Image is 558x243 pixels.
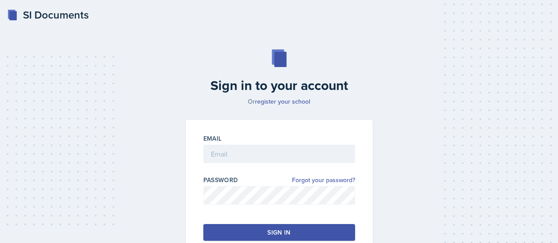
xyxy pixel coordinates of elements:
[203,224,355,241] button: Sign in
[203,134,222,143] label: Email
[180,97,378,106] p: Or
[203,145,355,163] input: Email
[203,176,238,184] label: Password
[7,7,89,23] a: SI Documents
[255,97,310,106] a: register your school
[267,228,290,237] div: Sign in
[180,78,378,93] h2: Sign in to your account
[292,176,355,185] a: Forgot your password?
